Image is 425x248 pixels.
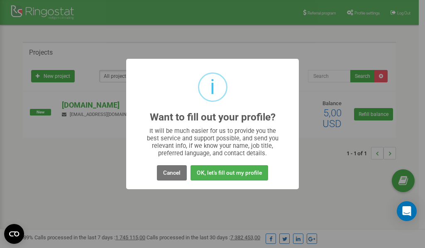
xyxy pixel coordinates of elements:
button: Open CMP widget [4,224,24,244]
div: It will be much easier for us to provide you the best service and support possible, and send you ... [143,127,283,157]
h2: Want to fill out your profile? [150,112,276,123]
div: Open Intercom Messenger [397,201,417,221]
div: i [210,74,215,101]
button: OK, let's fill out my profile [191,165,268,181]
button: Cancel [157,165,187,181]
